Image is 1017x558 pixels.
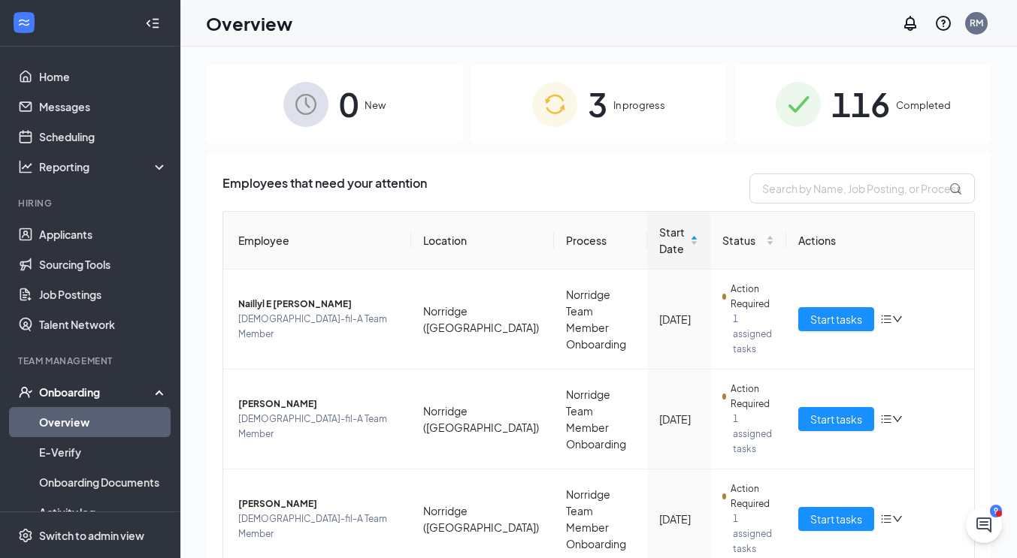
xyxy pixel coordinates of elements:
div: Hiring [18,197,165,210]
span: Start Date [659,224,687,257]
div: Onboarding [39,385,155,400]
svg: Notifications [901,14,919,32]
span: [DEMOGRAPHIC_DATA]-fil-A Team Member [238,412,399,442]
span: Action Required [731,382,774,412]
a: Sourcing Tools [39,249,168,279]
span: Start tasks [810,411,862,427]
span: 116 [831,78,890,130]
a: Talent Network [39,309,168,339]
svg: WorkstreamLogo [17,15,32,30]
span: Employees that need your attention [222,173,427,204]
span: 0 [339,78,359,130]
span: 3 [588,78,607,130]
div: [DATE] [659,511,698,527]
span: 1 assigned tasks [733,312,774,357]
div: Reporting [39,159,168,174]
span: Action Required [731,282,774,312]
div: Team Management [18,354,165,367]
svg: QuestionInfo [934,14,952,32]
span: [PERSON_NAME] [238,397,399,412]
a: E-Verify [39,437,168,467]
svg: UserCheck [18,385,33,400]
span: Start tasks [810,311,862,327]
td: Norridge Team Member Onboarding [554,270,647,369]
span: Naillyl E [PERSON_NAME] [238,297,399,312]
svg: Collapse [145,16,160,31]
a: Onboarding Documents [39,467,168,497]
div: Switch to admin view [39,528,144,543]
th: Location [411,212,555,270]
a: Applicants [39,219,168,249]
span: bars [880,513,892,525]
span: down [892,414,903,424]
div: [DATE] [659,411,698,427]
a: Job Postings [39,279,168,309]
span: [DEMOGRAPHIC_DATA]-fil-A Team Member [238,312,399,342]
span: [PERSON_NAME] [238,496,399,511]
th: Status [710,212,786,270]
td: Norridge ([GEOGRAPHIC_DATA]) [411,369,555,469]
button: Start tasks [798,307,874,331]
a: Home [39,62,168,92]
div: 9 [990,505,1002,517]
span: down [892,314,903,324]
span: bars [880,313,892,325]
button: Start tasks [798,507,874,531]
input: Search by Name, Job Posting, or Process [749,173,975,204]
div: [DATE] [659,311,698,327]
th: Process [554,212,647,270]
iframe: Intercom live chat [966,507,1002,543]
a: Scheduling [39,122,168,152]
td: Norridge Team Member Onboarding [554,369,647,469]
span: New [365,98,386,113]
span: down [892,514,903,524]
span: In progress [613,98,665,113]
th: Employee [223,212,411,270]
div: RM [970,17,983,29]
a: Overview [39,407,168,437]
a: Messages [39,92,168,122]
span: Completed [896,98,951,113]
svg: Settings [18,528,33,543]
td: Norridge ([GEOGRAPHIC_DATA]) [411,270,555,369]
h1: Overview [206,11,292,36]
span: Start tasks [810,511,862,527]
span: [DEMOGRAPHIC_DATA]-fil-A Team Member [238,511,399,541]
span: Status [722,232,763,249]
span: Action Required [731,481,774,511]
span: 1 assigned tasks [733,412,774,457]
svg: Analysis [18,159,33,174]
a: Activity log [39,497,168,527]
th: Actions [786,212,974,270]
span: 1 assigned tasks [733,511,774,556]
button: Start tasks [798,407,874,431]
span: bars [880,413,892,425]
